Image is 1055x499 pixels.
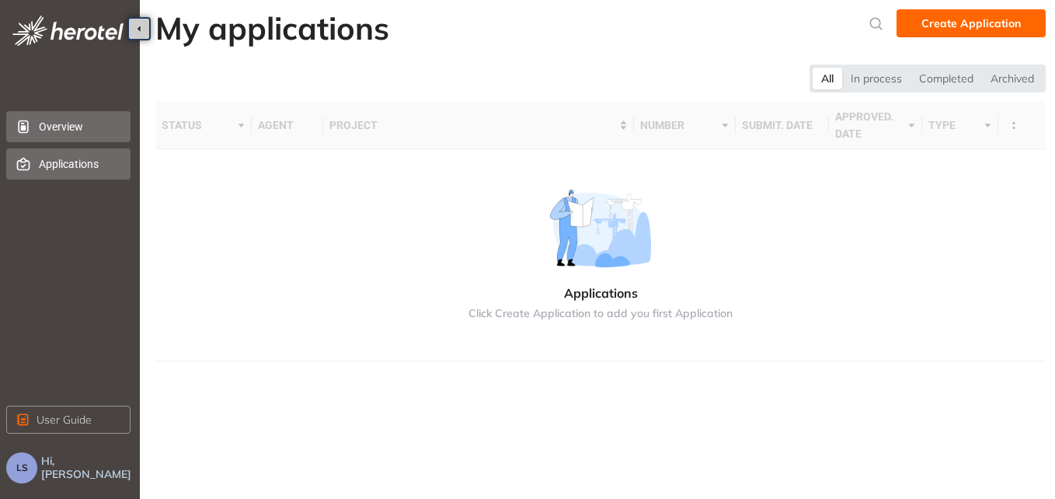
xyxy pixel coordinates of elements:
th: project [323,102,634,149]
th: type [922,102,998,149]
th: approved. date [829,102,922,149]
span: type [928,117,980,134]
span: status [162,117,234,134]
th: status [155,102,252,149]
span: LS [16,462,28,473]
span: Create Application [921,15,1021,32]
th: submit. date [736,102,829,149]
th: agent [252,102,323,149]
h2: My applications [155,9,389,47]
button: LS [6,452,37,483]
span: Overview [39,111,118,142]
div: Completed [911,68,982,89]
div: Archived [982,68,1043,89]
span: Applications [564,286,638,301]
span: User Guide [37,411,92,428]
img: logo [12,16,124,46]
span: Hi, [PERSON_NAME] [41,455,134,481]
th: number [634,102,736,149]
span: project [329,117,616,134]
button: User Guide [6,406,131,434]
img: Error image [538,190,663,267]
div: All [813,68,842,89]
button: Create Application [897,9,1046,37]
span: approved. date [835,108,904,142]
div: In process [842,68,911,89]
span: Click Create Application to add you first Application [468,307,733,320]
span: number [640,117,718,134]
span: Applications [39,148,118,180]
